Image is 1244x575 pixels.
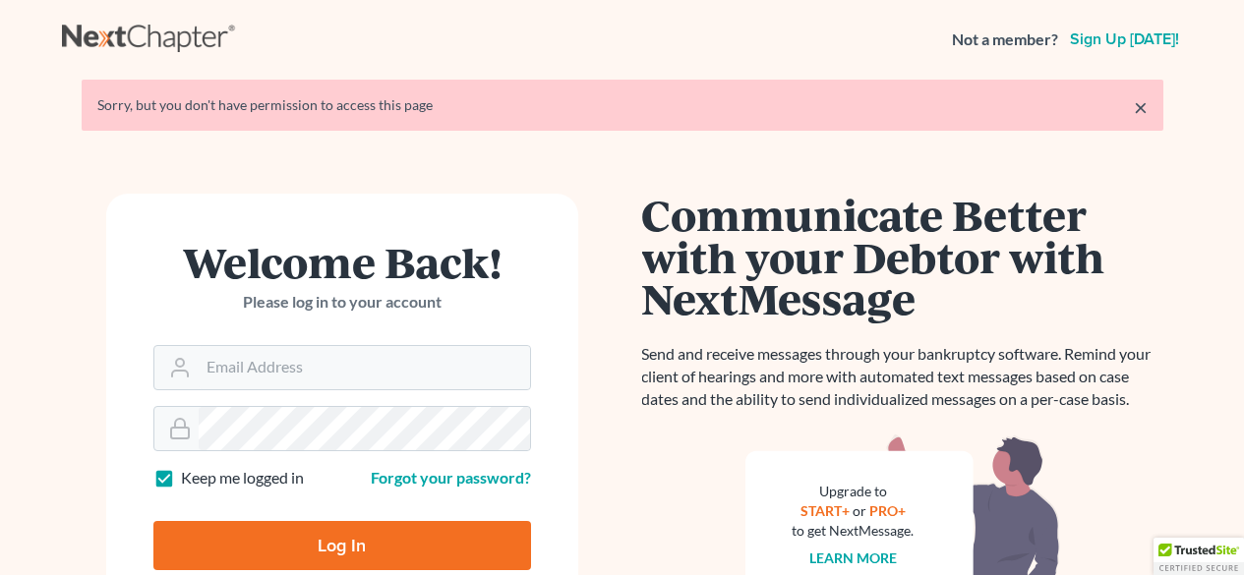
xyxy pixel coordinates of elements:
[1154,538,1244,575] div: TrustedSite Certified
[800,502,850,519] a: START+
[153,521,531,570] input: Log In
[153,291,531,314] p: Please log in to your account
[853,502,866,519] span: or
[371,468,531,487] a: Forgot your password?
[181,467,304,489] label: Keep me logged in
[793,482,915,501] div: Upgrade to
[809,549,897,566] a: Learn more
[869,502,906,519] a: PRO+
[642,343,1163,411] p: Send and receive messages through your bankruptcy software. Remind your client of hearings and mo...
[642,194,1163,319] h1: Communicate Better with your Debtor with NextMessage
[97,95,1148,115] div: Sorry, but you don't have permission to access this page
[952,29,1058,51] strong: Not a member?
[793,521,915,541] div: to get NextMessage.
[153,241,531,283] h1: Welcome Back!
[1134,95,1148,119] a: ×
[199,346,530,389] input: Email Address
[1066,31,1183,47] a: Sign up [DATE]!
